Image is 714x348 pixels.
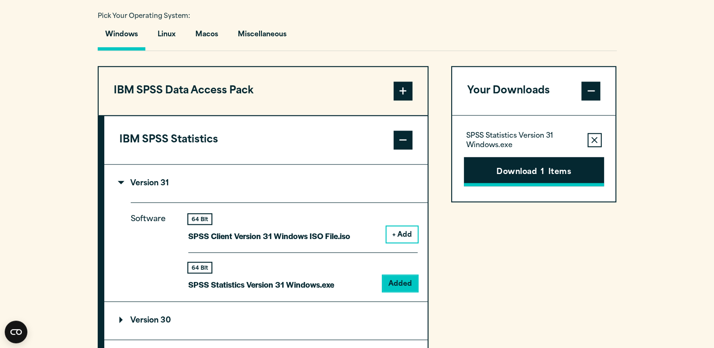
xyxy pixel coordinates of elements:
[464,157,604,186] button: Download1Items
[131,213,173,284] p: Software
[104,302,428,340] summary: Version 30
[98,24,145,50] button: Windows
[104,165,428,202] summary: Version 31
[188,24,226,50] button: Macos
[541,166,544,179] span: 1
[188,263,211,273] div: 64 Bit
[188,229,350,243] p: SPSS Client Version 31 Windows ISO File.iso
[5,321,27,343] button: Open CMP widget
[188,278,334,291] p: SPSS Statistics Version 31 Windows.exe
[104,116,428,164] button: IBM SPSS Statistics
[452,115,616,201] div: Your Downloads
[150,24,183,50] button: Linux
[383,275,418,291] button: Added
[188,214,211,224] div: 64 Bit
[99,67,428,115] button: IBM SPSS Data Access Pack
[119,317,171,324] p: Version 30
[98,13,190,19] span: Pick Your Operating System:
[452,67,616,115] button: Your Downloads
[466,132,580,150] p: SPSS Statistics Version 31 Windows.exe
[119,180,169,187] p: Version 31
[386,226,418,242] button: + Add
[230,24,294,50] button: Miscellaneous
